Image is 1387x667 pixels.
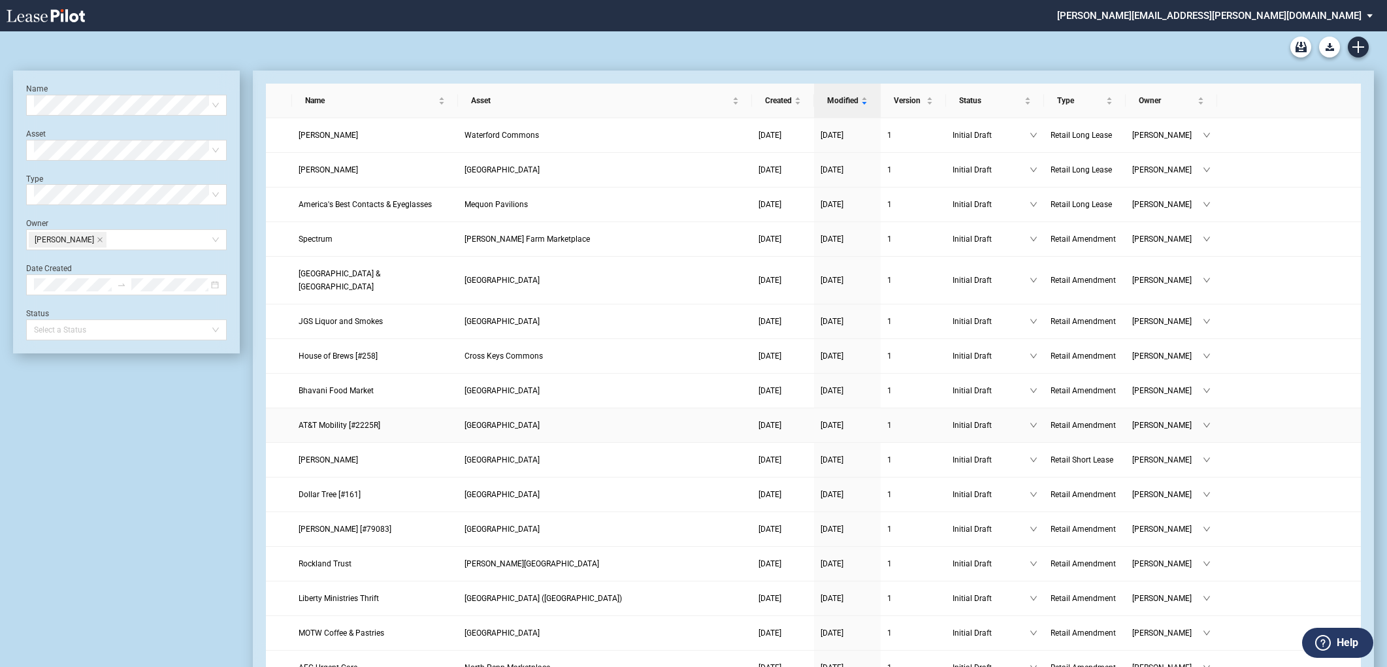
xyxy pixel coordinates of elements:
[1203,131,1211,139] span: down
[1051,198,1119,211] a: Retail Long Lease
[1051,200,1112,209] span: Retail Long Lease
[759,276,781,285] span: [DATE]
[759,350,808,363] a: [DATE]
[299,233,451,246] a: Spectrum
[821,276,843,285] span: [DATE]
[465,453,745,466] a: [GEOGRAPHIC_DATA]
[821,163,874,176] a: [DATE]
[1132,453,1203,466] span: [PERSON_NAME]
[1290,37,1311,57] a: Archive
[953,488,1030,501] span: Initial Draft
[821,233,874,246] a: [DATE]
[759,559,781,568] span: [DATE]
[1203,201,1211,208] span: down
[1132,163,1203,176] span: [PERSON_NAME]
[465,129,745,142] a: Waterford Commons
[1132,350,1203,363] span: [PERSON_NAME]
[299,269,380,291] span: Taipei & Tokyo
[1030,525,1037,533] span: down
[465,233,745,246] a: [PERSON_NAME] Farm Marketplace
[759,131,781,140] span: [DATE]
[887,198,939,211] a: 1
[1051,557,1119,570] a: Retail Amendment
[1203,387,1211,395] span: down
[759,129,808,142] a: [DATE]
[465,276,540,285] span: Bedford Grove
[1030,166,1037,174] span: down
[26,84,48,93] label: Name
[465,350,745,363] a: Cross Keys Commons
[299,315,451,328] a: JGS Liquor and Smokes
[299,384,451,397] a: Bhavani Food Market
[465,559,599,568] span: Webster Square
[1051,351,1116,361] span: Retail Amendment
[821,198,874,211] a: [DATE]
[821,351,843,361] span: [DATE]
[887,350,939,363] a: 1
[887,165,892,174] span: 1
[465,198,745,211] a: Mequon Pavilions
[821,490,843,499] span: [DATE]
[959,94,1022,107] span: Status
[821,200,843,209] span: [DATE]
[759,351,781,361] span: [DATE]
[827,94,858,107] span: Modified
[1030,276,1037,284] span: down
[821,453,874,466] a: [DATE]
[1051,453,1119,466] a: Retail Short Lease
[299,386,374,395] span: Bhavani Food Market
[1132,523,1203,536] span: [PERSON_NAME]
[1203,166,1211,174] span: down
[821,350,874,363] a: [DATE]
[299,525,391,534] span: Applebee’s [#79083]
[887,235,892,244] span: 1
[1051,386,1116,395] span: Retail Amendment
[117,280,126,289] span: swap-right
[1132,488,1203,501] span: [PERSON_NAME]
[26,129,46,138] label: Asset
[821,386,843,395] span: [DATE]
[1132,384,1203,397] span: [PERSON_NAME]
[759,594,781,603] span: [DATE]
[759,386,781,395] span: [DATE]
[26,264,72,273] label: Date Created
[299,594,379,603] span: Liberty Ministries Thrift
[299,235,333,244] span: Spectrum
[1132,129,1203,142] span: [PERSON_NAME]
[759,235,781,244] span: [DATE]
[887,419,939,432] a: 1
[821,626,874,640] a: [DATE]
[1030,421,1037,429] span: down
[887,455,892,464] span: 1
[1051,592,1119,605] a: Retail Amendment
[1030,387,1037,395] span: down
[887,592,939,605] a: 1
[887,525,892,534] span: 1
[887,626,939,640] a: 1
[887,274,939,287] a: 1
[821,523,874,536] a: [DATE]
[305,94,436,107] span: Name
[465,274,745,287] a: [GEOGRAPHIC_DATA]
[821,235,843,244] span: [DATE]
[887,421,892,430] span: 1
[1051,129,1119,142] a: Retail Long Lease
[465,235,590,244] span: Perkins Farm Marketplace
[953,233,1030,246] span: Initial Draft
[299,317,383,326] span: JGS Liquor and Smokes
[887,628,892,638] span: 1
[299,421,380,430] span: AT&T Mobility [#2225R]
[1051,419,1119,432] a: Retail Amendment
[759,163,808,176] a: [DATE]
[299,523,451,536] a: [PERSON_NAME] [#79083]
[97,236,103,243] span: close
[1132,198,1203,211] span: [PERSON_NAME]
[35,233,94,247] span: [PERSON_NAME]
[821,315,874,328] a: [DATE]
[299,559,351,568] span: Rockland Trust
[821,592,874,605] a: [DATE]
[1203,276,1211,284] span: down
[759,628,781,638] span: [DATE]
[1044,84,1126,118] th: Type
[26,174,43,184] label: Type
